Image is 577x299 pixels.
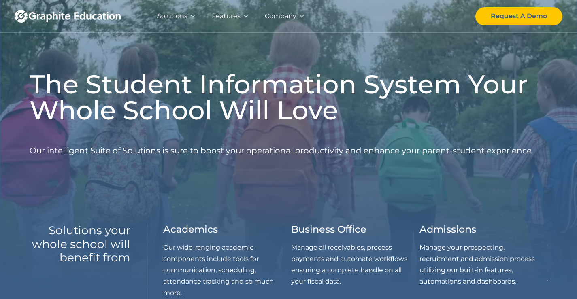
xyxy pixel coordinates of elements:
[291,224,366,235] h3: Business Office
[419,224,476,235] h3: Admissions
[491,11,547,22] div: Request A Demo
[475,7,562,25] a: Request A Demo
[265,11,296,22] div: Company
[419,242,548,287] p: Manage your prospecting, recruitment and admission process utilizing our built-in features, autom...
[30,224,130,265] h2: Solutions your whole school will benefit from
[157,11,187,22] div: Solutions
[291,242,419,287] p: Manage all receivables, process payments and automate workflows ensuring a complete handle on all...
[30,129,533,172] p: Our intelligent Suite of Solutions is sure to boost your operational productivity and enhance you...
[212,11,241,22] div: Features
[163,224,218,235] h3: Academics
[30,71,548,123] h1: The Student Information System Your Whole School Will Love
[163,242,292,299] p: Our wide-ranging academic components include tools for communication, scheduling, attendance trac...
